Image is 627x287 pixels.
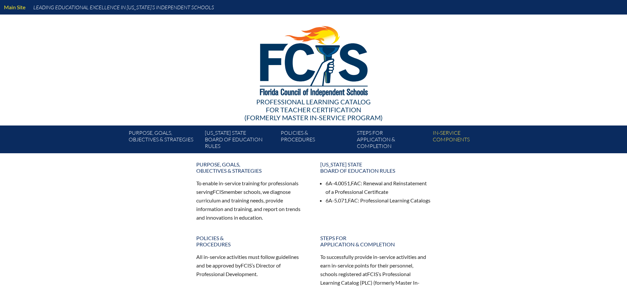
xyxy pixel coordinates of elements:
a: [US_STATE] StateBoard of Education rules [202,128,278,153]
span: FCIS [367,271,378,277]
span: FAC [348,197,358,203]
li: 6A-4.0051, : Renewal and Reinstatement of a Professional Certificate [326,179,431,196]
span: FCIS [241,262,252,269]
a: Main Site [1,3,28,12]
a: Policies &Procedures [278,128,354,153]
a: Purpose, goals,objectives & strategies [192,159,311,176]
a: Steps forapplication & completion [316,232,435,250]
span: PLC [361,279,371,286]
a: In-servicecomponents [430,128,506,153]
li: 6A-5.071, : Professional Learning Catalogs [326,196,431,205]
a: [US_STATE] StateBoard of Education rules [316,159,435,176]
img: FCISlogo221.eps [245,15,382,105]
a: Purpose, goals,objectives & strategies [126,128,202,153]
p: All in-service activities must follow guidelines and be approved by ’s Director of Professional D... [196,253,307,278]
span: for Teacher Certification [266,106,361,114]
a: Policies &Procedures [192,232,311,250]
p: To enable in-service training for professionals serving member schools, we diagnose curriculum an... [196,179,307,222]
a: Steps forapplication & completion [354,128,430,153]
span: FCIS [213,189,224,195]
span: FAC [351,180,361,186]
div: Professional Learning Catalog (formerly Master In-service Program) [124,98,504,122]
